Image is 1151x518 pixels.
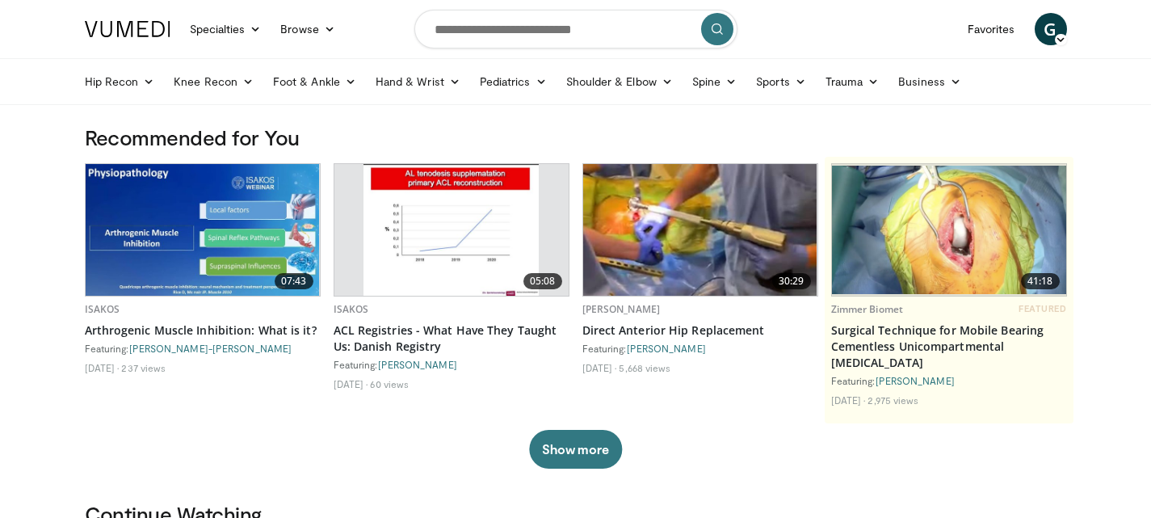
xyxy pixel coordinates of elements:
[627,343,706,354] a: [PERSON_NAME]
[832,166,1066,294] img: e9ed289e-2b85-4599-8337-2e2b4fe0f32a.620x360_q85_upscale.jpg
[334,302,369,316] a: ISAKOS
[180,13,271,45] a: Specialties
[1019,303,1066,314] span: FEATURED
[378,359,457,370] a: [PERSON_NAME]
[363,164,540,296] img: 6299659c-5c82-440a-827e-4a3b616f7eb7.620x360_q85_upscale.jpg
[121,361,166,374] li: 237 views
[164,65,263,98] a: Knee Recon
[619,361,670,374] li: 5,668 views
[85,21,170,37] img: VuMedi Logo
[831,394,866,406] li: [DATE]
[816,65,889,98] a: Trauma
[582,302,661,316] a: [PERSON_NAME]
[370,377,409,390] li: 60 views
[129,343,292,354] a: [PERSON_NAME]-[PERSON_NAME]
[582,361,617,374] li: [DATE]
[75,65,165,98] a: Hip Recon
[271,13,345,45] a: Browse
[557,65,683,98] a: Shoulder & Elbow
[470,65,557,98] a: Pediatrics
[85,361,120,374] li: [DATE]
[85,342,321,355] div: Featuring:
[958,13,1025,45] a: Favorites
[86,164,320,296] a: 07:43
[583,164,817,296] img: 012d997d-19c4-4fc7-adff-bcd4bf1aa9be.620x360_q85_upscale.jpg
[583,164,817,296] a: 30:29
[523,273,562,289] span: 05:08
[334,322,569,355] a: ACL Registries - What Have They Taught Us: Danish Registry
[831,322,1067,371] a: Surgical Technique for Mobile Bearing Cementless Unicompartmental [MEDICAL_DATA]
[746,65,816,98] a: Sports
[876,375,955,386] a: [PERSON_NAME]
[86,164,320,296] img: a9223f72-b286-40a0-8bef-b25a35cc3e18.620x360_q85_upscale.jpg
[85,302,120,316] a: ISAKOS
[1035,13,1067,45] a: G
[85,322,321,339] a: Arthrogenic Muscle Inhibition: What is it?
[414,10,737,48] input: Search topics, interventions
[1021,273,1060,289] span: 41:18
[772,273,811,289] span: 30:29
[867,394,918,406] li: 2,975 views
[529,430,622,469] button: Show more
[334,377,368,390] li: [DATE]
[831,302,904,316] a: Zimmer Biomet
[334,164,569,296] a: 05:08
[888,65,971,98] a: Business
[832,164,1066,296] a: 41:18
[582,322,818,339] a: Direct Anterior Hip Replacement
[582,342,818,355] div: Featuring:
[366,65,470,98] a: Hand & Wrist
[275,273,313,289] span: 07:43
[85,124,1067,150] h3: Recommended for You
[831,374,1067,387] div: Featuring:
[683,65,746,98] a: Spine
[334,358,569,371] div: Featuring:
[263,65,366,98] a: Foot & Ankle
